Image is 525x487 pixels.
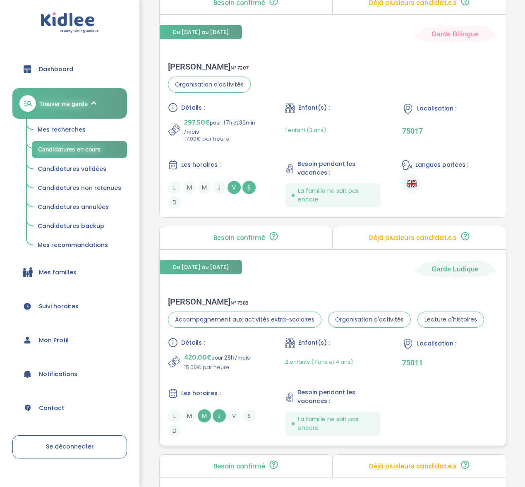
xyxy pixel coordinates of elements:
[417,104,456,113] span: Localisation :
[184,363,250,372] p: 15.00€ par heure
[184,117,264,135] p: pour 17h et 30min /mois
[402,127,498,135] p: 75017
[38,184,121,192] span: Candidatures non retenues
[32,122,127,138] a: Mes recherches
[181,161,221,169] span: Les horaires :
[12,325,127,355] a: Mon Profil
[184,117,210,128] span: 297.50€
[213,463,265,470] p: Besoin confirmé
[38,125,86,134] span: Mes recherches
[369,235,457,241] p: Déjà plusieurs candidat.e.s
[12,88,127,119] a: Trouver ma garde
[38,203,109,211] span: Candidatures annulées
[213,181,226,194] span: J
[168,409,181,422] span: L
[184,352,250,363] p: pour 28h /mois
[32,218,127,234] a: Candidatures backup
[39,336,69,345] span: Mon Profil
[12,435,127,458] a: Se déconnecter
[417,339,456,348] span: Localisation :
[297,160,381,177] span: Besoin pendant les vacances :
[298,415,374,432] span: La famille ne sait pas encore
[12,393,127,423] a: Contact
[38,241,108,249] span: Mes recommandations
[41,12,99,34] img: logo.svg
[38,222,104,230] span: Candidatures backup
[168,181,181,194] span: L
[213,409,226,422] span: J
[228,409,241,422] span: V
[12,54,127,84] a: Dashboard
[39,370,77,379] span: Notifications
[230,64,249,72] span: N° 7207
[168,77,251,93] span: Organisation d'activités
[160,25,242,39] span: Du [DATE] au [DATE]
[160,260,242,274] span: Du [DATE] au [DATE]
[181,103,205,112] span: Détails :
[198,409,211,422] span: M
[39,268,77,277] span: Mes familles
[198,181,211,194] span: M
[213,235,265,241] p: Besoin confirmé
[12,359,127,389] a: Notifications
[12,257,127,287] a: Mes familles
[230,299,249,307] span: N° 7383
[297,388,381,405] span: Besoin pendant les vacances :
[38,146,101,153] span: Candidatures en cours
[432,29,479,38] span: Garde Bilingue
[183,409,196,422] span: M
[168,312,321,328] span: Accompagnement aux activités extra-scolaires
[407,179,417,189] img: Anglais
[298,103,330,112] span: Enfant(s) :
[432,264,479,273] span: Garde Ludique
[168,62,251,72] div: [PERSON_NAME]
[242,409,256,422] span: S
[39,99,88,108] span: Trouver ma garde
[39,65,73,74] span: Dashboard
[46,442,94,451] span: Se déconnecter
[228,181,241,194] span: V
[181,338,205,347] span: Détails :
[168,196,181,209] span: D
[183,181,196,194] span: M
[39,302,79,311] span: Suivi horaires
[328,312,411,328] span: Organisation d'activités
[32,238,127,253] a: Mes recommandations
[417,312,484,328] span: Lecture d'histoires
[285,358,353,366] span: 2 enfants (7 ans et 4 ans)
[32,199,127,215] a: Candidatures annulées
[184,135,264,143] p: 17.00€ par heure
[298,338,330,347] span: Enfant(s) :
[369,463,457,470] p: Déjà plusieurs candidat.e.s
[12,291,127,321] a: Suivi horaires
[415,161,468,169] span: Langues parlées :
[39,404,64,413] span: Contact
[285,126,326,134] span: 1 enfant (3 ans)
[298,187,374,204] span: La famille ne sait pas encore
[32,141,127,158] a: Candidatures en cours
[32,180,127,196] a: Candidatures non retenues
[184,352,211,363] span: 420.00€
[38,165,106,173] span: Candidatures validées
[168,424,181,437] span: D
[242,181,256,194] span: S
[168,297,484,307] div: [PERSON_NAME]
[402,358,498,367] p: 75011
[32,161,127,177] a: Candidatures validées
[181,389,221,398] span: Les horaires :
